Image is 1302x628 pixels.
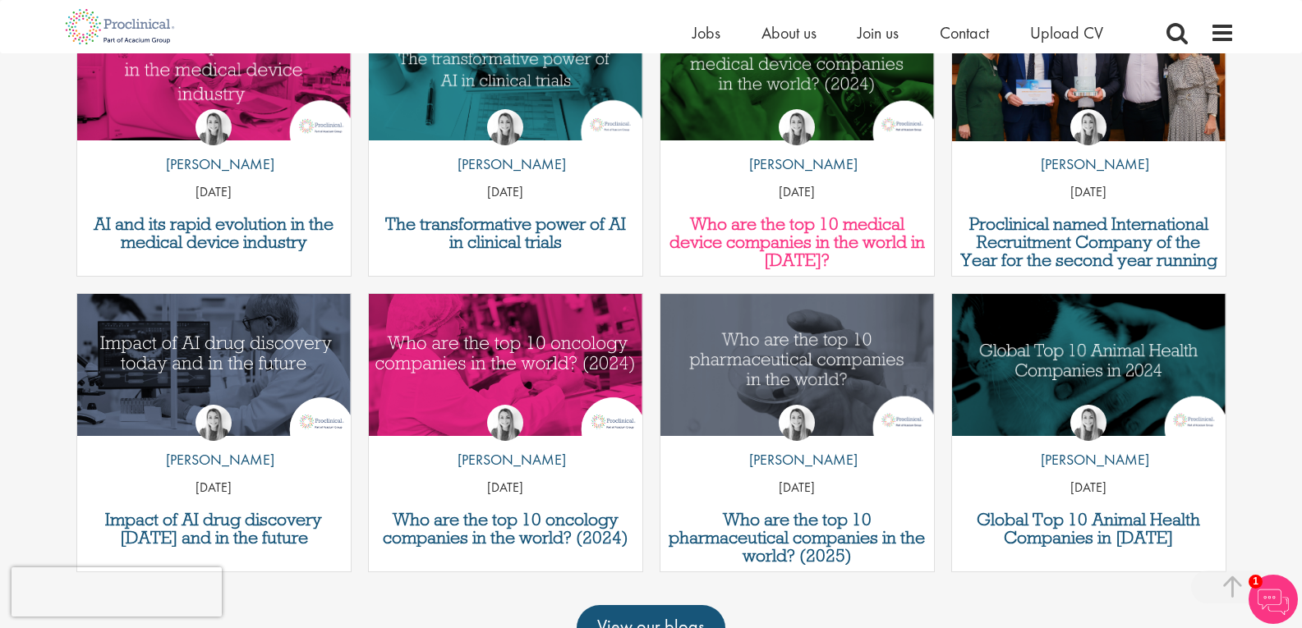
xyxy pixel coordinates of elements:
img: Hannah Burke [1070,405,1106,441]
a: Link to a post [660,294,934,439]
img: Top 10 pharmaceutical companies in the world 2025 [660,294,934,436]
p: [PERSON_NAME] [737,449,858,470]
p: [PERSON_NAME] [154,154,274,175]
a: Hannah Burke [PERSON_NAME] [1028,109,1149,183]
a: Hannah Burke [PERSON_NAME] [445,405,566,479]
img: Chatbot [1249,575,1298,624]
a: Link to a post [77,294,351,439]
p: [PERSON_NAME] [154,449,274,470]
a: Hannah Burke [PERSON_NAME] [154,405,274,479]
img: AI in drug discovery [77,294,351,436]
a: Proclinical named International Recruitment Company of the Year for the second year running [960,215,1217,269]
a: Jobs [692,22,720,44]
a: Link to a post [952,294,1226,439]
iframe: reCAPTCHA [12,567,222,617]
p: [DATE] [77,183,351,202]
a: Hannah Burke [PERSON_NAME] [445,109,566,183]
p: [PERSON_NAME] [1028,449,1149,470]
img: Hannah Burke [196,109,232,145]
a: The transformative power of AI in clinical trials [377,215,634,251]
p: [PERSON_NAME] [445,449,566,470]
a: AI and its rapid evolution in the medical device industry [85,215,343,251]
a: Hannah Burke [PERSON_NAME] [1028,405,1149,479]
p: [DATE] [369,183,642,202]
p: [PERSON_NAME] [1028,154,1149,175]
a: Who are the top 10 pharmaceutical companies in the world? (2025) [669,511,926,565]
p: [DATE] [660,183,934,202]
img: Hannah Burke [487,109,523,145]
img: Hannah Burke [487,405,523,441]
p: [DATE] [952,479,1226,497]
a: Link to a post [369,294,642,439]
img: Hannah Burke [1070,109,1106,145]
a: Contact [940,22,989,44]
a: Global Top 10 Animal Health Companies in [DATE] [960,511,1217,547]
p: [DATE] [660,479,934,497]
p: [PERSON_NAME] [737,154,858,175]
span: 1 [1249,575,1263,589]
p: [DATE] [77,479,351,497]
a: Upload CV [1030,22,1103,44]
a: Impact of AI drug discovery [DATE] and in the future [85,511,343,547]
img: Hannah Burke [779,405,815,441]
a: Hannah Burke [PERSON_NAME] [737,405,858,479]
a: About us [761,22,817,44]
p: [DATE] [952,183,1226,202]
a: Hannah Burke [PERSON_NAME] [737,109,858,183]
img: Hannah Burke [779,109,815,145]
p: [PERSON_NAME] [445,154,566,175]
a: Join us [858,22,899,44]
a: Who are the top 10 medical device companies in the world in [DATE]? [669,215,926,269]
a: Who are the top 10 oncology companies in the world? (2024) [377,511,634,547]
p: [DATE] [369,479,642,497]
img: Global Top 10 Animal Health Companies in 2024 [952,294,1226,436]
a: Hannah Burke [PERSON_NAME] [154,109,274,183]
img: Hannah Burke [196,405,232,441]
